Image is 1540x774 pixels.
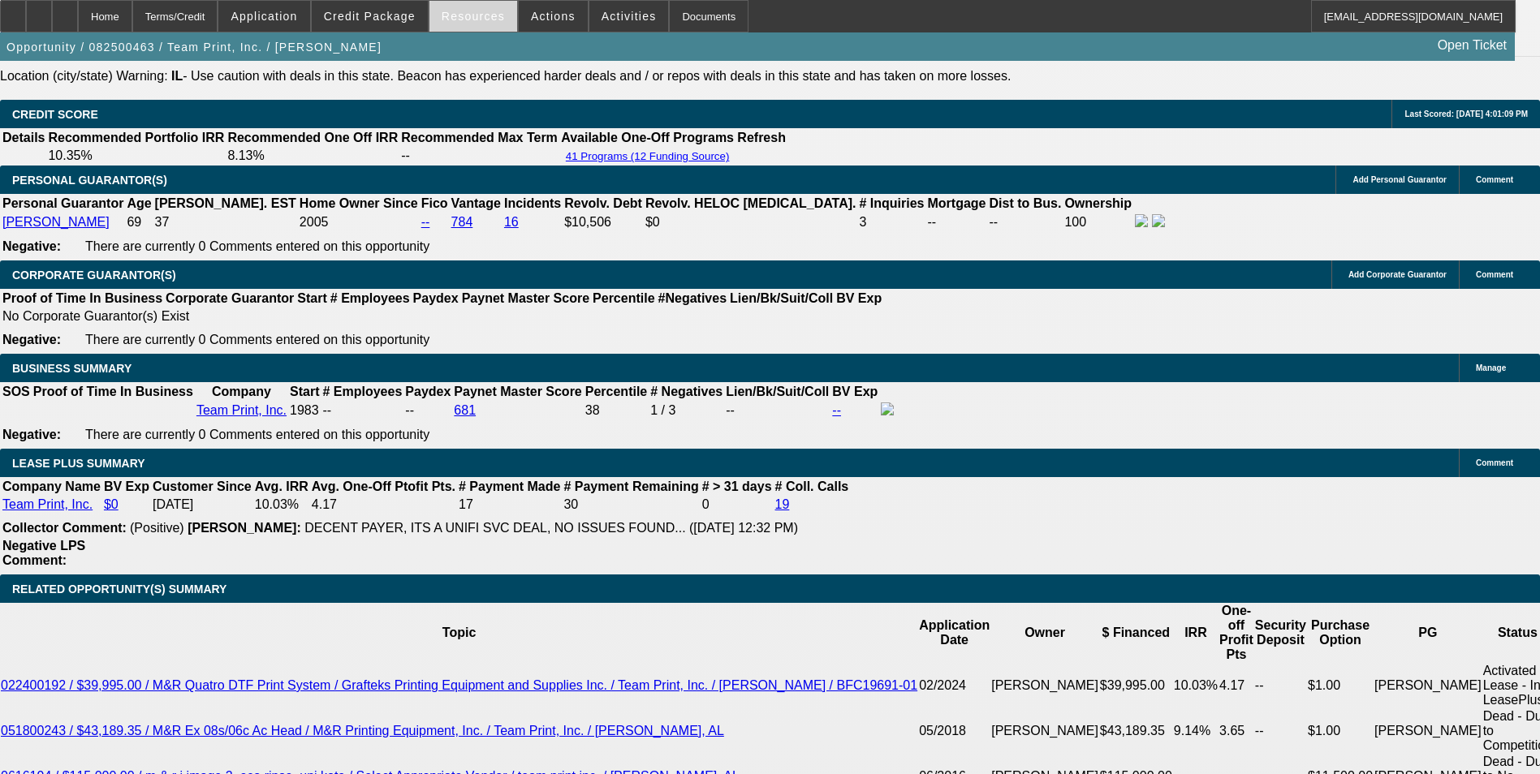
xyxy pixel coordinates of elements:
b: Paydex [405,385,451,398]
td: 4.17 [311,497,456,513]
td: -- [1254,663,1307,708]
a: [PERSON_NAME] [2,215,110,229]
td: $39,995.00 [1099,663,1173,708]
b: Avg. One-Off Ptofit Pts. [312,479,455,493]
span: Add Corporate Guarantor [1348,270,1447,279]
b: Start [290,385,319,398]
span: DECENT PAYER, ITS A UNIFI SVC DEAL, NO ISSUES FOUND... ([DATE] 12:32 PM) [304,521,798,535]
b: BV Exp [832,385,878,398]
td: $1.00 [1307,663,1374,708]
span: Last Scored: [DATE] 4:01:09 PM [1404,110,1528,118]
td: 4.17 [1219,663,1254,708]
button: Actions [519,1,588,32]
th: One-off Profit Pts [1219,603,1254,663]
b: Lien/Bk/Suit/Coll [726,385,829,398]
span: 2005 [300,215,329,229]
td: $1.00 [1307,708,1374,754]
b: Negative: [2,428,61,441]
span: Credit Package [324,10,416,23]
b: Negative LPS Comment: [2,539,85,567]
td: 17 [458,497,561,513]
span: There are currently 0 Comments entered on this opportunity [85,239,429,253]
b: Mortgage [928,196,986,210]
td: 30 [563,497,699,513]
th: Available One-Off Programs [560,130,735,146]
a: 16 [504,215,519,229]
td: 3.65 [1219,708,1254,754]
th: Owner [990,603,1099,663]
b: Negative: [2,333,61,346]
td: -- [725,402,830,419]
td: 9.14% [1173,708,1219,754]
a: 784 [451,215,473,229]
td: $0 [645,213,857,231]
img: linkedin-icon.png [1152,214,1165,227]
span: Comment [1476,270,1513,279]
th: Recommended One Off IRR [226,130,399,146]
td: 02/2024 [918,663,990,708]
b: # Employees [330,291,410,305]
b: BV Exp [104,479,149,493]
div: 38 [585,403,647,418]
span: Opportunity / 082500463 / Team Print, Inc. / [PERSON_NAME] [6,41,382,54]
td: $43,189.35 [1099,708,1173,754]
th: Application Date [918,603,990,663]
th: SOS [2,384,31,400]
span: Application [231,10,297,23]
td: -- [989,213,1063,231]
td: 10.03% [254,497,309,513]
b: Percentile [585,385,647,398]
span: BUSINESS SUMMARY [12,362,132,375]
a: Open Ticket [1431,32,1513,59]
td: -- [927,213,987,231]
b: # Negatives [650,385,723,398]
img: facebook-icon.png [1135,214,1148,227]
td: No Corporate Guarantor(s) Exist [2,308,889,325]
th: Purchase Option [1307,603,1374,663]
td: -- [1254,708,1307,754]
td: 0 [701,497,773,513]
b: Lien/Bk/Suit/Coll [730,291,833,305]
td: -- [400,148,559,164]
b: Ownership [1064,196,1132,210]
b: [PERSON_NAME]: [188,521,301,535]
th: Proof of Time In Business [32,384,194,400]
b: BV Exp [836,291,882,305]
a: Team Print, Inc. [2,497,93,511]
a: 051800243 / $43,189.35 / M&R Ex 08s/06c Ac Head / M&R Printing Equipment, Inc. / Team Print, Inc.... [1,724,724,737]
span: -- [322,403,331,417]
td: $10,506 [563,213,643,231]
div: 1 / 3 [650,403,723,418]
b: Paydex [413,291,459,305]
td: 100 [1063,213,1132,231]
th: Details [2,130,45,146]
img: facebook-icon.png [881,402,894,415]
td: [DATE] [152,497,252,513]
b: # Payment Remaining [563,479,698,493]
span: Comment [1476,458,1513,467]
span: Resources [442,10,505,23]
b: Personal Guarantor [2,196,123,210]
span: (Positive) [130,521,184,535]
b: #Negatives [658,291,727,305]
th: IRR [1173,603,1219,663]
a: 022400192 / $39,995.00 / M&R Quatro DTF Print System / Grafteks Printing Equipment and Supplies I... [1,678,917,692]
span: RELATED OPPORTUNITY(S) SUMMARY [12,583,226,596]
span: CORPORATE GUARANTOR(S) [12,269,176,282]
b: Avg. IRR [255,479,308,493]
b: # > 31 days [702,479,772,493]
td: -- [404,402,451,419]
th: Security Deposit [1254,603,1307,663]
a: 681 [454,403,476,417]
td: 69 [126,213,152,231]
a: 19 [775,497,790,511]
button: Resources [429,1,517,32]
button: Activities [589,1,669,32]
span: There are currently 0 Comments entered on this opportunity [85,428,429,441]
a: -- [832,403,841,417]
td: 8.13% [226,148,399,164]
th: Refresh [736,130,787,146]
b: Company Name [2,479,101,493]
b: # Payment Made [459,479,560,493]
span: Add Personal Guarantor [1352,175,1447,184]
